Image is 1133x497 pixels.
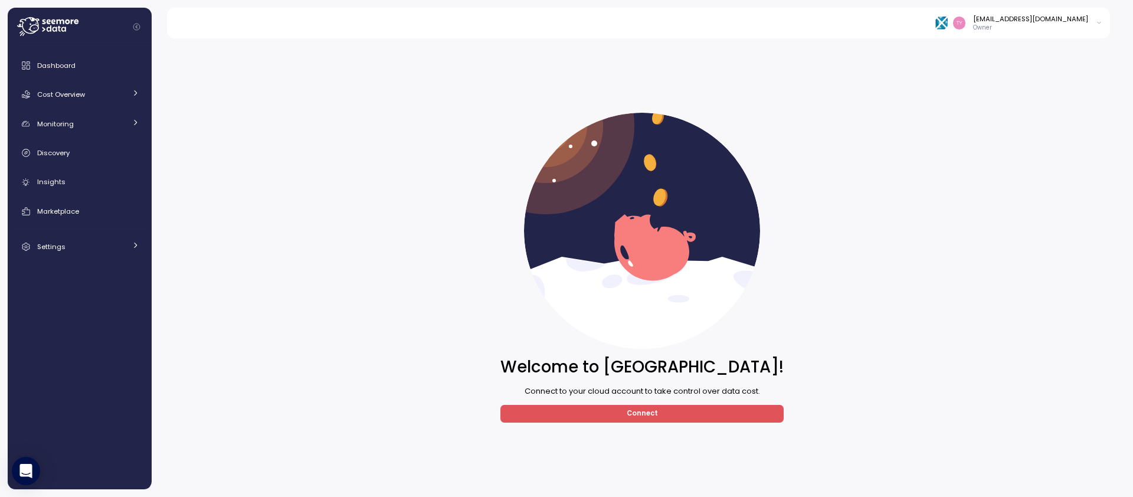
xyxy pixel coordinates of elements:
[12,171,147,194] a: Insights
[525,385,760,397] p: Connect to your cloud account to take control over data cost.
[973,24,1088,32] p: Owner
[37,207,79,216] span: Marketplace
[12,112,147,136] a: Monitoring
[973,14,1088,24] div: [EMAIL_ADDRESS][DOMAIN_NAME]
[37,90,85,99] span: Cost Overview
[37,61,76,70] span: Dashboard
[37,242,66,251] span: Settings
[12,235,147,259] a: Settings
[12,54,147,77] a: Dashboard
[37,148,70,158] span: Discovery
[627,406,658,421] span: Connect
[37,119,74,129] span: Monitoring
[500,357,784,378] h1: Welcome to [GEOGRAPHIC_DATA]!
[524,113,760,349] img: splash
[935,17,948,29] img: 68bfcb35cd6837274e8268f7.PNG
[500,405,784,422] a: Connect
[12,141,147,165] a: Discovery
[12,83,147,106] a: Cost Overview
[953,17,965,29] img: 260182f0c9e5e7b31d1fdb6b0f9ae61b
[37,177,66,187] span: Insights
[12,457,40,485] div: Open Intercom Messenger
[12,200,147,223] a: Marketplace
[129,22,144,31] button: Collapse navigation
